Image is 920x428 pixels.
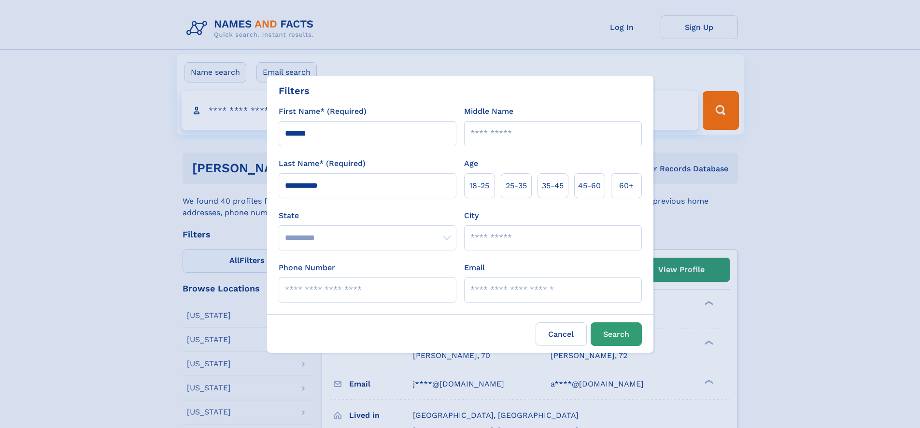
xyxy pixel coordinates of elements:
label: Email [464,262,485,274]
label: Age [464,158,478,169]
label: Last Name* (Required) [279,158,366,169]
span: 25‑35 [506,180,527,192]
button: Search [591,322,642,346]
label: State [279,210,456,221]
label: City [464,210,479,221]
span: 45‑60 [578,180,601,192]
span: 35‑45 [542,180,564,192]
span: 60+ [619,180,634,192]
span: 18‑25 [469,180,489,192]
label: Phone Number [279,262,335,274]
label: Cancel [536,322,587,346]
label: First Name* (Required) [279,106,367,117]
div: Filters [279,83,310,98]
label: Middle Name [464,106,513,117]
